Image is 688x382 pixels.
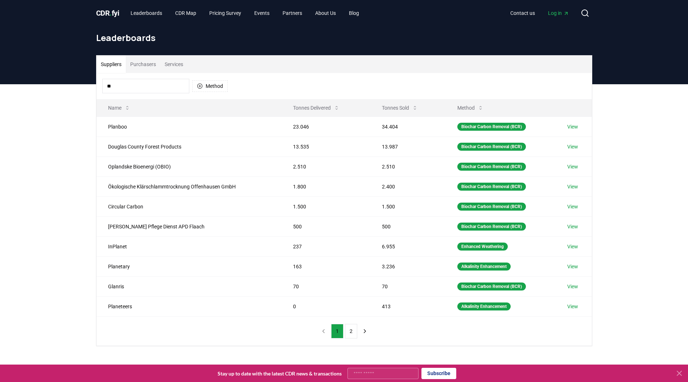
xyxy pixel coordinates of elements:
[370,176,446,196] td: 2.400
[96,157,282,176] td: Oplandske Bioenergi (OBIO)
[457,223,526,231] div: Biochar Carbon Removal (BCR)
[281,117,370,137] td: 23.046
[457,123,526,131] div: Biochar Carbon Removal (BCR)
[96,8,119,18] a: CDR.fyi
[548,9,569,17] span: Log in
[567,263,578,270] a: View
[542,7,575,20] a: Log in
[96,296,282,316] td: Planeteers
[370,236,446,256] td: 6.955
[567,183,578,190] a: View
[309,7,342,20] a: About Us
[96,32,592,44] h1: Leaderboards
[281,196,370,216] td: 1.500
[567,303,578,310] a: View
[343,7,365,20] a: Blog
[370,256,446,276] td: 3.236
[125,7,168,20] a: Leaderboards
[281,296,370,316] td: 0
[281,256,370,276] td: 163
[457,243,508,251] div: Enhanced Weathering
[96,236,282,256] td: InPlanet
[96,216,282,236] td: [PERSON_NAME] Pflege Dienst APD Flaach
[567,123,578,130] a: View
[126,56,160,73] button: Purchasers
[370,216,446,236] td: 500
[96,256,282,276] td: Planetary
[452,101,489,115] button: Method
[277,7,308,20] a: Partners
[370,137,446,157] td: 13.987
[567,163,578,170] a: View
[370,117,446,137] td: 34.404
[504,7,541,20] a: Contact us
[331,324,343,338] button: 1
[370,196,446,216] td: 1.500
[567,203,578,210] a: View
[345,324,357,338] button: 2
[96,117,282,137] td: Planboo
[457,203,526,211] div: Biochar Carbon Removal (BCR)
[96,276,282,296] td: Glanris
[96,176,282,196] td: Ökologische Klärschlammtrocknung Offenhausen GmbH
[125,7,365,20] nav: Main
[110,9,112,17] span: .
[370,296,446,316] td: 413
[567,283,578,290] a: View
[248,7,275,20] a: Events
[192,80,228,92] button: Method
[567,223,578,230] a: View
[281,236,370,256] td: 237
[359,324,371,338] button: next page
[567,143,578,150] a: View
[96,56,126,73] button: Suppliers
[281,276,370,296] td: 70
[281,216,370,236] td: 500
[281,176,370,196] td: 1.800
[376,101,424,115] button: Tonnes Sold
[102,101,136,115] button: Name
[203,7,247,20] a: Pricing Survey
[169,7,202,20] a: CDR Map
[281,157,370,176] td: 2.510
[96,196,282,216] td: Circular Carbon
[457,143,526,151] div: Biochar Carbon Removal (BCR)
[504,7,575,20] nav: Main
[457,263,511,271] div: Alkalinity Enhancement
[370,157,446,176] td: 2.510
[457,163,526,171] div: Biochar Carbon Removal (BCR)
[370,276,446,296] td: 70
[457,283,526,290] div: Biochar Carbon Removal (BCR)
[160,56,188,73] button: Services
[96,9,119,17] span: CDR fyi
[567,243,578,250] a: View
[457,183,526,191] div: Biochar Carbon Removal (BCR)
[457,302,511,310] div: Alkalinity Enhancement
[96,137,282,157] td: Douglas County Forest Products
[287,101,345,115] button: Tonnes Delivered
[281,137,370,157] td: 13.535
